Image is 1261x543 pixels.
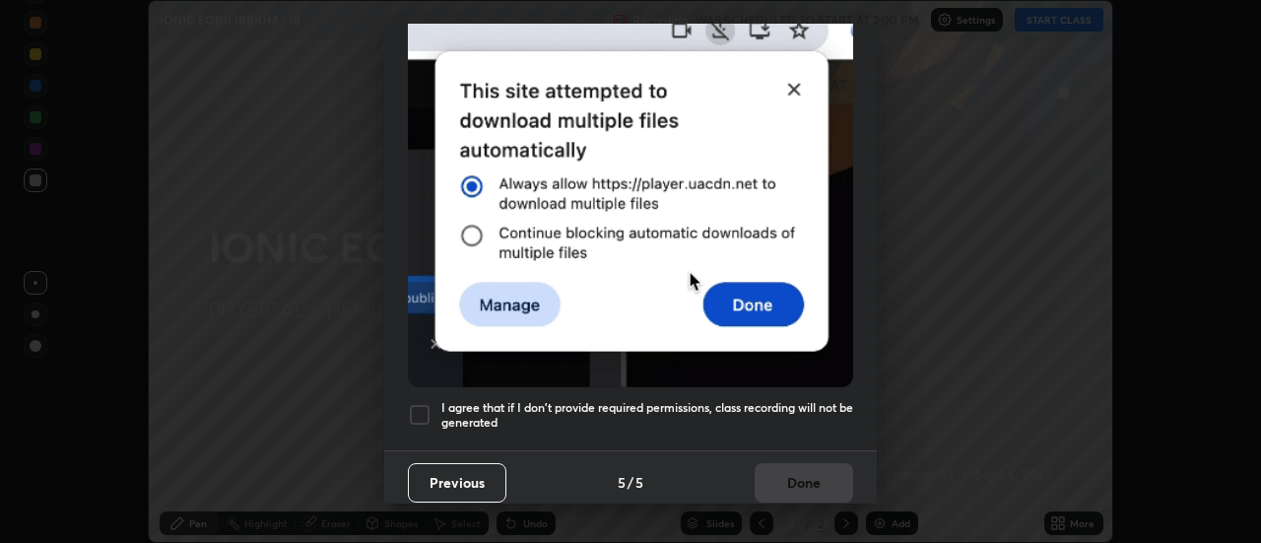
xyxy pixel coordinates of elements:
h4: 5 [618,472,626,493]
button: Previous [408,463,506,503]
h4: 5 [635,472,643,493]
h5: I agree that if I don't provide required permissions, class recording will not be generated [441,400,853,431]
h4: / [628,472,633,493]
